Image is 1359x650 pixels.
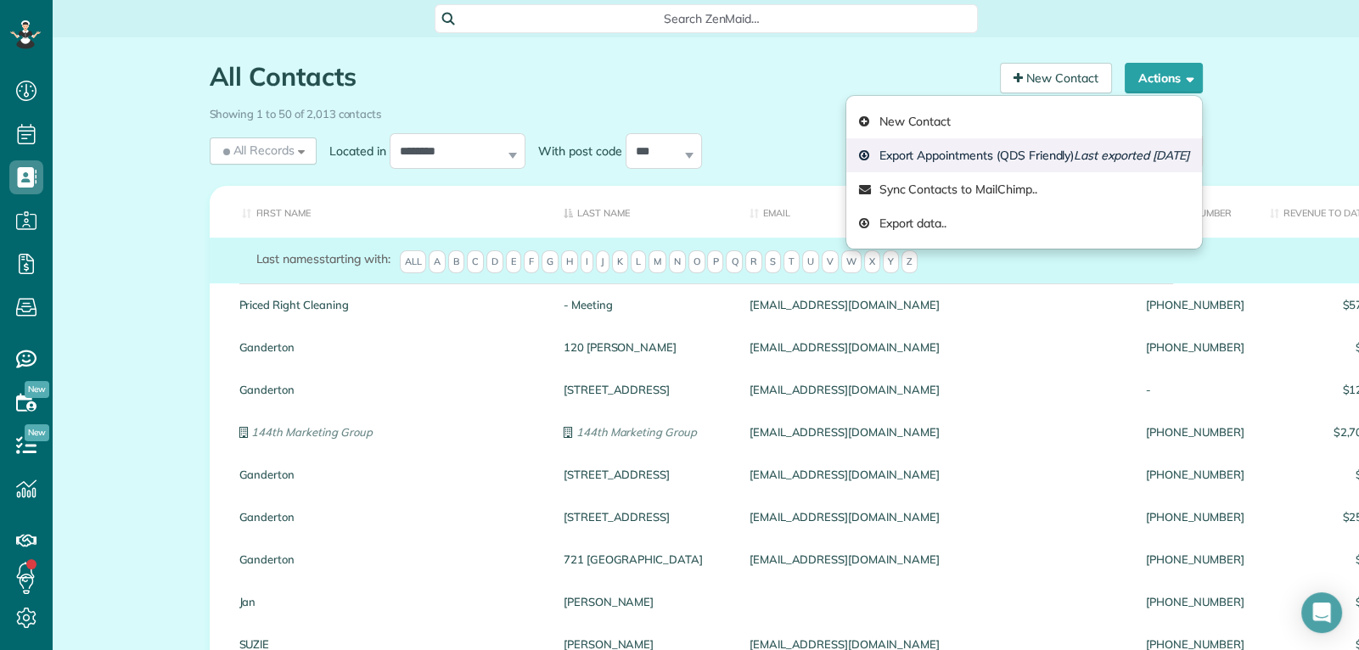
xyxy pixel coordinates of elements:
[239,638,538,650] a: SUZIE
[317,143,390,160] label: Located in
[564,299,724,311] a: - Meeting
[596,250,609,274] span: J
[467,250,484,274] span: C
[256,251,320,266] span: Last names
[239,299,538,311] a: Priced Right Cleaning
[564,468,724,480] a: [STREET_ADDRESS]
[581,250,593,274] span: I
[564,511,724,523] a: [STREET_ADDRESS]
[210,99,1203,122] div: Showing 1 to 50 of 2,013 contacts
[737,368,1133,411] div: [EMAIL_ADDRESS][DOMAIN_NAME]
[210,63,987,91] h1: All Contacts
[210,186,551,238] th: First Name: activate to sort column ascending
[1074,148,1188,163] em: Last exported [DATE]
[1301,592,1342,633] div: Open Intercom Messenger
[564,553,724,565] a: 721 [GEOGRAPHIC_DATA]
[25,381,49,398] span: New
[239,341,538,353] a: Ganderton
[737,326,1133,368] div: [EMAIL_ADDRESS][DOMAIN_NAME]
[542,250,559,274] span: G
[400,250,427,274] span: All
[1133,453,1257,496] div: [PHONE_NUMBER]
[649,250,666,274] span: M
[1000,63,1112,93] a: New Contact
[737,453,1133,496] div: [EMAIL_ADDRESS][DOMAIN_NAME]
[737,283,1133,326] div: [EMAIL_ADDRESS][DOMAIN_NAME]
[525,143,626,160] label: With post code
[901,250,918,274] span: Z
[737,538,1133,580] div: [EMAIL_ADDRESS][DOMAIN_NAME]
[669,250,686,274] span: N
[864,250,880,274] span: X
[561,250,578,274] span: H
[1133,283,1257,326] div: [PHONE_NUMBER]
[551,186,737,238] th: Last Name: activate to sort column descending
[1133,411,1257,453] div: [PHONE_NUMBER]
[486,250,503,274] span: D
[564,638,724,650] a: [PERSON_NAME]
[251,425,372,439] em: 144th Marketing Group
[564,426,724,438] a: 144th Marketing Group
[564,384,724,395] a: [STREET_ADDRESS]
[841,250,862,274] span: W
[745,250,762,274] span: R
[737,411,1133,453] div: [EMAIL_ADDRESS][DOMAIN_NAME]
[1133,496,1257,538] div: [PHONE_NUMBER]
[564,596,724,608] a: [PERSON_NAME]
[883,250,899,274] span: Y
[846,104,1202,138] a: New Contact
[737,186,1133,238] th: Email: activate to sort column ascending
[707,250,723,274] span: P
[846,172,1202,206] a: Sync Contacts to MailChimp..
[1125,63,1203,93] button: Actions
[576,425,697,439] em: 144th Marketing Group
[1133,580,1257,623] div: [PHONE_NUMBER]
[688,250,705,274] span: O
[631,250,646,274] span: L
[220,142,295,159] span: All Records
[239,511,538,523] a: Ganderton
[737,496,1133,538] div: [EMAIL_ADDRESS][DOMAIN_NAME]
[239,596,538,608] a: Jan
[612,250,628,274] span: K
[802,250,819,274] span: U
[239,468,538,480] a: Ganderton
[846,138,1202,172] a: Export Appointments (QDS Friendly)Last exported [DATE]
[239,384,538,395] a: Ganderton
[506,250,521,274] span: E
[429,250,446,274] span: A
[726,250,743,274] span: Q
[1133,368,1257,411] div: -
[765,250,781,274] span: S
[1133,326,1257,368] div: [PHONE_NUMBER]
[524,250,539,274] span: F
[239,426,538,438] a: 144th Marketing Group
[822,250,839,274] span: V
[448,250,464,274] span: B
[783,250,800,274] span: T
[564,341,724,353] a: 120 [PERSON_NAME]
[1133,538,1257,580] div: [PHONE_NUMBER]
[256,250,390,267] label: starting with:
[846,206,1202,240] a: Export data..
[239,553,538,565] a: Ganderton
[25,424,49,441] span: New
